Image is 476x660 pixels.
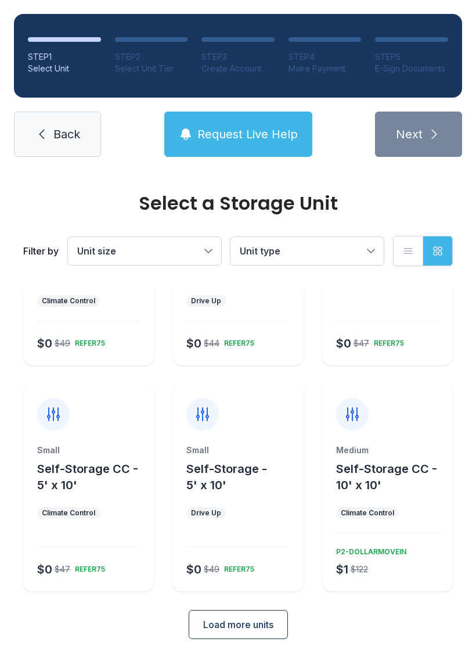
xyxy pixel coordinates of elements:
[230,237,384,265] button: Unit type
[186,462,267,492] span: Self-Storage - 5' x 10'
[336,335,351,351] div: $0
[289,51,362,63] div: STEP 4
[37,462,138,492] span: Self-Storage CC - 5' x 10'
[201,51,275,63] div: STEP 3
[197,126,298,142] span: Request Live Help
[37,461,149,493] button: Self-Storage CC - 5' x 10'
[341,508,394,518] div: Climate Control
[201,63,275,74] div: Create Account
[186,444,289,456] div: Small
[186,561,201,577] div: $0
[219,560,254,574] div: REFER75
[396,126,423,142] span: Next
[23,244,59,258] div: Filter by
[331,543,406,557] div: P2-DOLLARMOVEIN
[219,334,254,348] div: REFER75
[55,564,70,575] div: $47
[42,508,95,518] div: Climate Control
[186,335,201,351] div: $0
[351,564,368,575] div: $122
[77,245,116,257] span: Unit size
[336,561,348,577] div: $1
[191,508,221,518] div: Drive Up
[42,296,95,306] div: Climate Control
[70,334,105,348] div: REFER75
[369,334,404,348] div: REFER75
[68,237,221,265] button: Unit size
[204,338,219,349] div: $44
[28,63,101,74] div: Select Unit
[70,560,105,574] div: REFER75
[354,338,369,349] div: $47
[28,51,101,63] div: STEP 1
[240,245,280,257] span: Unit type
[115,63,188,74] div: Select Unit Tier
[204,564,219,575] div: $49
[37,335,52,351] div: $0
[375,51,448,63] div: STEP 5
[336,462,437,492] span: Self-Storage CC - 10' x 10'
[37,444,140,456] div: Small
[115,51,188,63] div: STEP 2
[289,63,362,74] div: Make Payment
[53,126,80,142] span: Back
[203,618,273,632] span: Load more units
[375,63,448,74] div: E-Sign Documents
[186,461,298,493] button: Self-Storage - 5' x 10'
[37,561,52,577] div: $0
[55,338,70,349] div: $49
[191,296,221,306] div: Drive Up
[336,444,439,456] div: Medium
[336,461,448,493] button: Self-Storage CC - 10' x 10'
[23,194,453,213] div: Select a Storage Unit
